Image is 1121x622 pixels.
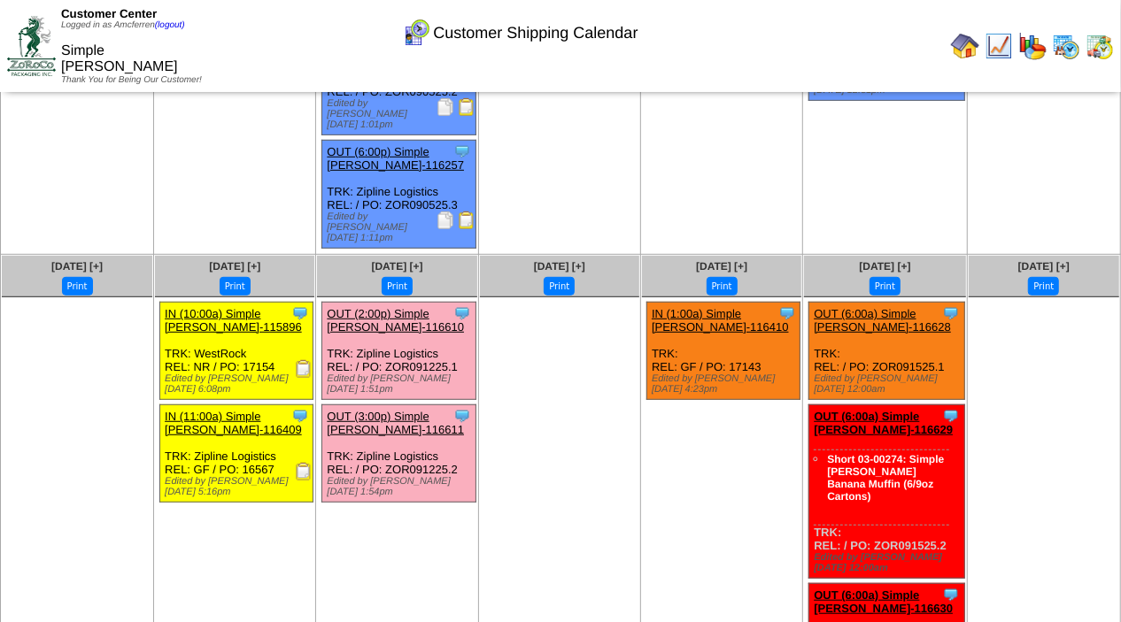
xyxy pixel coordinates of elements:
div: Edited by [PERSON_NAME] [DATE] 6:08pm [165,373,313,395]
a: [DATE] [+] [534,260,585,273]
img: Receiving Document [295,360,313,378]
div: TRK: WestRock REL: NR / PO: 17154 [160,303,313,400]
a: [DATE] [+] [372,260,423,273]
div: Edited by [PERSON_NAME] [DATE] 1:51pm [327,373,475,395]
div: Edited by [PERSON_NAME] [DATE] 1:11pm [327,211,475,243]
img: Tooltip [942,586,960,603]
a: OUT (6:00a) Simple [PERSON_NAME]-116628 [814,307,951,334]
div: Edited by [PERSON_NAME] [DATE] 1:54pm [327,476,475,497]
img: Bill of Lading [458,211,475,229]
button: Print [382,277,413,296]
button: Print [1028,277,1059,296]
button: Print [62,277,93,296]
a: Short 03-00274: Simple [PERSON_NAME] Banana Muffin (6/9oz Cartons) [827,453,944,503]
img: Receiving Document [295,463,313,480]
a: IN (1:00a) Simple [PERSON_NAME]-116410 [652,307,789,334]
img: Tooltip [453,407,471,425]
a: IN (11:00a) Simple [PERSON_NAME]-116409 [165,410,302,436]
div: TRK: Zipline Logistics REL: GF / PO: 16567 [160,405,313,503]
a: [DATE] [+] [209,260,260,273]
a: OUT (6:00a) Simple [PERSON_NAME]-116630 [814,588,953,615]
img: home.gif [951,32,979,60]
img: Tooltip [778,304,796,322]
img: calendarprod.gif [1052,32,1080,60]
img: line_graph.gif [985,32,1013,60]
img: Tooltip [942,407,960,425]
a: OUT (6:00p) Simple [PERSON_NAME]-116257 [327,145,464,172]
a: (logout) [155,20,185,30]
div: TRK: Zipline Logistics REL: / PO: ZOR091225.2 [322,405,475,503]
img: calendarcustomer.gif [402,19,430,47]
div: TRK: Zipline Logistics REL: / PO: ZOR091225.1 [322,303,475,400]
button: Print [544,277,575,296]
img: calendarinout.gif [1086,32,1114,60]
img: Tooltip [453,304,471,322]
a: OUT (3:00p) Simple [PERSON_NAME]-116611 [327,410,464,436]
a: [DATE] [+] [860,260,911,273]
div: TRK: REL: / PO: ZOR091525.2 [809,405,964,579]
div: TRK: Zipline Logistics REL: / PO: ZOR090525.3 [322,141,475,249]
img: Tooltip [942,304,960,322]
img: Packing Slip [437,211,454,229]
span: Customer Shipping Calendar [433,24,638,42]
span: Thank You for Being Our Customer! [61,75,202,85]
div: Edited by [PERSON_NAME] [DATE] 1:01pm [327,98,475,130]
div: Edited by [PERSON_NAME] [DATE] 12:00am [814,373,963,395]
div: TRK: REL: GF / PO: 17143 [647,303,800,400]
div: Edited by [PERSON_NAME] [DATE] 12:00am [814,552,963,573]
a: [DATE] [+] [1018,260,1070,273]
div: TRK: REL: / PO: ZOR091525.1 [809,303,964,400]
span: Logged in as Amcferren [61,20,185,30]
span: Customer Center [61,7,157,20]
img: Tooltip [291,304,309,322]
button: Print [220,277,251,296]
span: Simple [PERSON_NAME] [61,43,178,74]
img: Packing Slip [437,98,454,116]
img: Tooltip [453,142,471,160]
div: Edited by [PERSON_NAME] [DATE] 5:16pm [165,476,313,497]
img: graph.gif [1018,32,1047,60]
a: OUT (2:00p) Simple [PERSON_NAME]-116610 [327,307,464,334]
a: OUT (6:00a) Simple [PERSON_NAME]-116629 [814,410,953,436]
a: [DATE] [+] [51,260,103,273]
button: Print [870,277,901,296]
img: Bill of Lading [458,98,475,116]
a: [DATE] [+] [696,260,747,273]
a: IN (10:00a) Simple [PERSON_NAME]-115896 [165,307,302,334]
img: ZoRoCo_Logo(Green%26Foil)%20jpg.webp [7,16,56,75]
button: Print [707,277,738,296]
img: Tooltip [291,407,309,425]
div: Edited by [PERSON_NAME] [DATE] 4:23pm [652,373,800,395]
